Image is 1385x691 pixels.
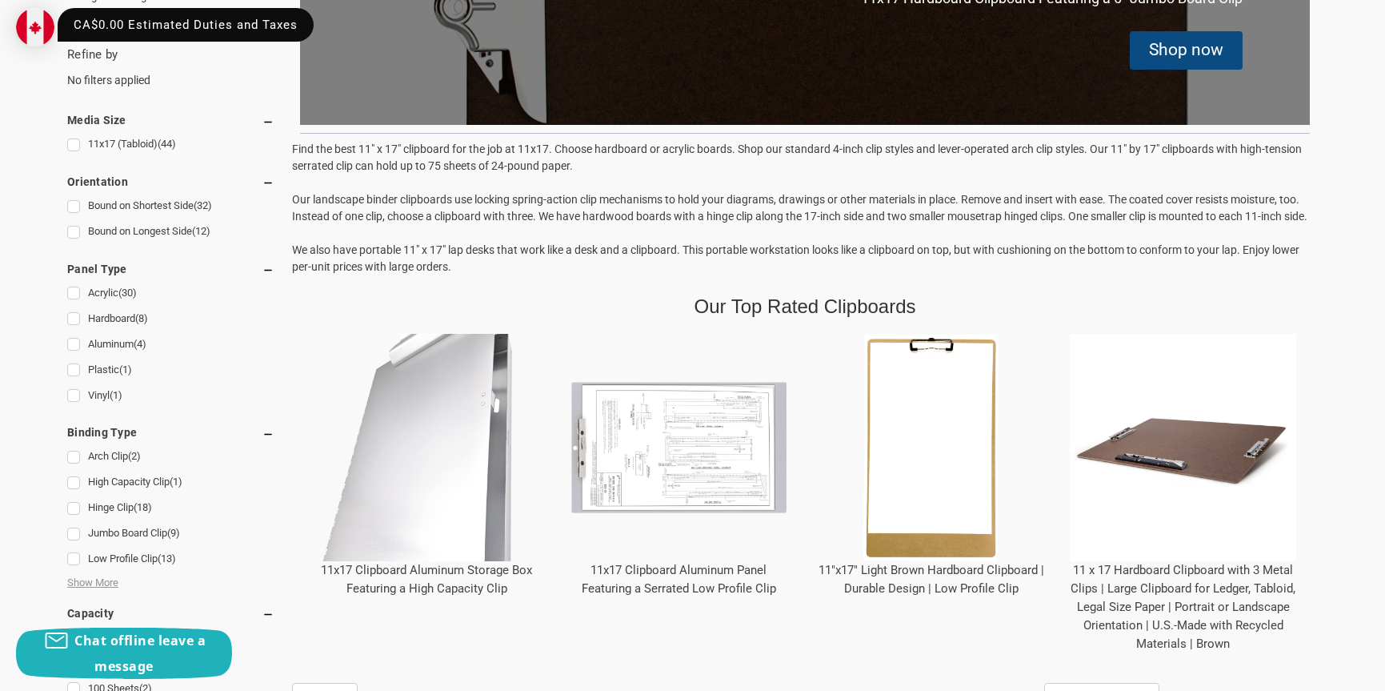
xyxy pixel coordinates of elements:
[16,8,54,46] img: duty and tax information for Canada
[67,423,274,442] h5: Binding Type
[313,334,539,560] img: 11x17 Clipboard Aluminum Storage Box Featuring a High Capacity Clip
[167,527,180,539] span: (9)
[1130,31,1243,70] div: Shop now
[134,338,146,350] span: (4)
[67,575,118,591] span: Show More
[16,628,232,679] button: Chat offline leave a message
[74,632,206,675] span: Chat offline leave a message
[110,389,122,401] span: (1)
[67,497,274,519] a: Hinge Clip
[67,6,274,27] a: Free Offers
[805,321,1057,610] div: 11"x17" Light Brown Hardboard Clipboard | Durable Design | Low Profile Clip
[158,138,176,150] span: (44)
[292,243,1299,273] span: We also have portable 11" x 17" lap desks that work like a desk and a clipboard. This portable wo...
[67,172,274,191] h5: Orientation
[694,292,915,321] p: Our Top Rated Clipboards
[128,450,141,462] span: (2)
[67,472,274,493] a: High Capacity Clip
[1149,38,1223,63] div: Shop now
[192,225,210,237] span: (12)
[67,523,274,544] a: Jumbo Board Clip
[67,446,274,468] a: Arch Clip
[67,283,274,304] a: Acrylic
[67,334,274,356] a: Aluminum
[582,563,776,596] a: 11x17 Clipboard Aluminum Panel Featuring a Serrated Low Profile Clip
[67,134,274,155] a: 11x17 (Tabloid)
[67,46,274,89] div: No filters applied
[67,221,274,243] a: Bound on Longest Side
[58,8,314,42] div: CA$0.00 Estimated Duties and Taxes
[134,501,152,513] span: (18)
[1057,321,1309,665] div: 11 x 17 Hardboard Clipboard with 3 Metal Clips | Large Clipboard for Ledger, Tabloid, Legal Size ...
[119,364,132,376] span: (1)
[194,199,212,211] span: (32)
[1071,563,1295,651] a: 11 x 17 Hardboard Clipboard with 3 Metal Clips | Large Clipboard for Ledger, Tabloid, Legal Size ...
[67,110,274,130] h5: Media Size
[300,321,552,610] div: 11x17 Clipboard Aluminum Storage Box Featuring a High Capacity Clip
[67,195,274,217] a: Bound on Shortest Side
[818,334,1044,560] img: 11"x17" Light Brown Hardboard Clipboard | Durable Design | Low Profile Clip
[170,476,182,488] span: (1)
[67,259,274,279] h5: Panel Type
[67,360,274,381] a: Plastic
[553,321,805,610] div: 11x17 Clipboard Aluminum Panel Featuring a Serrated Low Profile Clip
[67,604,274,623] h5: Capacity
[321,563,532,596] a: 11x17 Clipboard Aluminum Storage Box Featuring a High Capacity Clip
[566,334,792,560] img: 11x17 Clipboard Aluminum Panel Featuring a Serrated Low Profile Clip
[1070,334,1296,560] img: 11 x 17 Hardboard Clipboard with 3 Metal Clips | Large Clipboard for Ledger, Tabloid, Legal Size ...
[118,287,137,299] span: (30)
[67,46,274,64] h5: Refine by
[67,385,274,407] a: Vinyl
[292,193,1307,223] span: Our landscape binder clipboards use locking spring-action clip mechanisms to hold your diagrams, ...
[292,143,1302,172] span: Find the best 11" x 17" clipboard for the job at 11x17. Choose hardboard or acrylic boards. Shop ...
[158,552,176,564] span: (13)
[67,548,274,570] a: Low Profile Clip
[67,308,274,330] a: Hardboard
[135,312,148,324] span: (8)
[1253,648,1385,691] iframe: Google Avis clients
[819,563,1044,596] a: 11"x17" Light Brown Hardboard Clipboard | Durable Design | Low Profile Clip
